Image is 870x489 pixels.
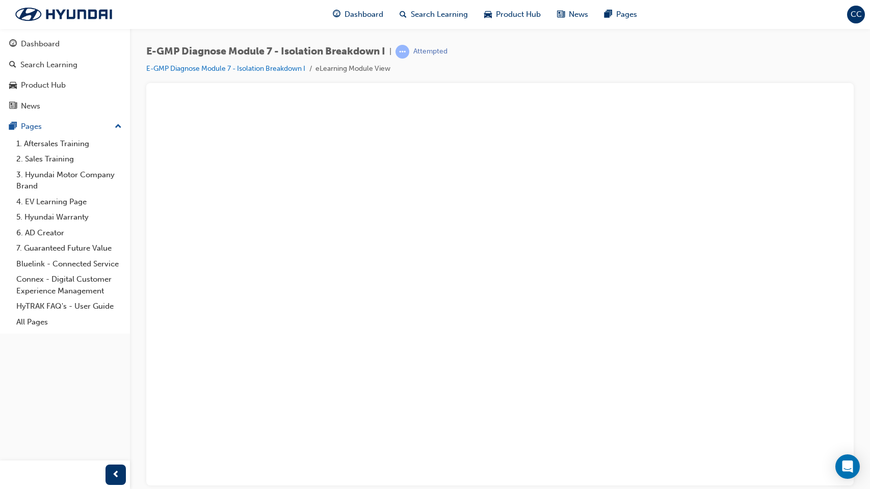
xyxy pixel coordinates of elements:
[569,9,588,20] span: News
[325,4,391,25] a: guage-iconDashboard
[9,122,17,131] span: pages-icon
[9,102,17,111] span: news-icon
[21,121,42,132] div: Pages
[496,9,541,20] span: Product Hub
[413,47,447,57] div: Attempted
[4,35,126,53] a: Dashboard
[146,46,385,58] span: E-GMP Diagnose Module 7 - Isolation Breakdown I
[12,240,126,256] a: 7. Guaranteed Future Value
[476,4,549,25] a: car-iconProduct Hub
[345,9,383,20] span: Dashboard
[146,64,305,73] a: E-GMP Diagnose Module 7 - Isolation Breakdown I
[389,46,391,58] span: |
[4,33,126,117] button: DashboardSearch LearningProduct HubNews
[21,100,40,112] div: News
[112,469,120,481] span: prev-icon
[12,314,126,330] a: All Pages
[20,59,77,71] div: Search Learning
[9,81,17,90] span: car-icon
[5,4,122,25] img: Trak
[391,4,476,25] a: search-iconSearch Learning
[12,151,126,167] a: 2. Sales Training
[12,225,126,241] a: 6. AD Creator
[12,256,126,272] a: Bluelink - Connected Service
[9,61,16,70] span: search-icon
[400,8,407,21] span: search-icon
[604,8,612,21] span: pages-icon
[333,8,340,21] span: guage-icon
[4,76,126,95] a: Product Hub
[557,8,565,21] span: news-icon
[12,271,126,298] a: Connex - Digital Customer Experience Management
[21,79,66,91] div: Product Hub
[484,8,492,21] span: car-icon
[596,4,645,25] a: pages-iconPages
[12,298,126,314] a: HyTRAK FAQ's - User Guide
[835,454,860,479] div: Open Intercom Messenger
[549,4,596,25] a: news-iconNews
[396,45,409,59] span: learningRecordVerb_ATTEMPT-icon
[12,136,126,152] a: 1. Aftersales Training
[115,120,122,133] span: up-icon
[4,117,126,136] button: Pages
[847,6,865,23] button: CC
[411,9,468,20] span: Search Learning
[4,97,126,116] a: News
[12,209,126,225] a: 5. Hyundai Warranty
[12,167,126,194] a: 3. Hyundai Motor Company Brand
[4,56,126,74] a: Search Learning
[9,40,17,49] span: guage-icon
[315,63,390,75] li: eLearning Module View
[21,38,60,50] div: Dashboard
[851,9,862,20] span: CC
[12,194,126,210] a: 4. EV Learning Page
[616,9,637,20] span: Pages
